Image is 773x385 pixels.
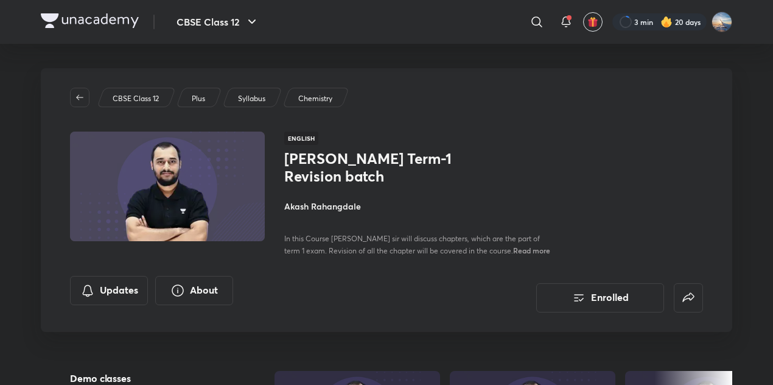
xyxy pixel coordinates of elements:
[284,132,318,145] span: English
[674,283,703,313] button: false
[536,283,664,313] button: Enrolled
[41,13,139,31] a: Company Logo
[70,276,148,305] button: Updates
[111,93,161,104] a: CBSE Class 12
[660,16,673,28] img: streak
[712,12,732,32] img: Arihant kumar
[298,93,332,104] p: Chemistry
[190,93,208,104] a: Plus
[284,150,483,185] h1: [PERSON_NAME] Term-1 Revision batch
[284,234,540,255] span: In this Course [PERSON_NAME] sir will discuss chapters, which are the part of term 1 exam. Revisi...
[113,93,159,104] p: CBSE Class 12
[68,130,267,242] img: Thumbnail
[236,93,268,104] a: Syllabus
[587,16,598,27] img: avatar
[284,200,557,213] h4: Akash Rahangdale
[41,13,139,28] img: Company Logo
[192,93,205,104] p: Plus
[238,93,265,104] p: Syllabus
[513,245,550,255] span: Read more
[583,12,603,32] button: avatar
[155,276,233,305] button: About
[169,10,267,34] button: CBSE Class 12
[296,93,335,104] a: Chemistry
